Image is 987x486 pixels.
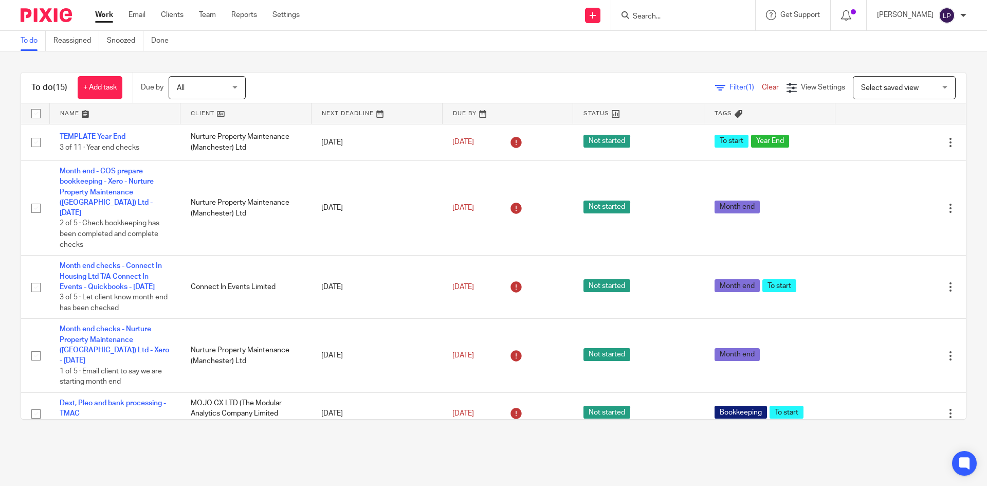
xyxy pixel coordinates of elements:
td: [DATE] [311,319,442,392]
span: All [177,84,185,92]
span: Not started [583,348,630,361]
td: [DATE] [311,160,442,255]
span: Month end [715,201,760,213]
p: Due by [141,82,163,93]
span: [DATE] [452,410,474,417]
img: Pixie [21,8,72,22]
input: Search [632,12,724,22]
span: Filter [729,84,762,91]
span: (15) [53,83,67,92]
span: Not started [583,279,630,292]
td: [DATE] [311,124,442,160]
span: To start [715,135,748,148]
a: Reports [231,10,257,20]
td: Connect In Events Limited [180,256,312,319]
td: [DATE] [311,256,442,319]
a: Team [199,10,216,20]
span: Month end [715,348,760,361]
a: Dext, Pleo and bank processing - TMAC [60,400,166,417]
span: Get Support [780,11,820,19]
a: Snoozed [107,31,143,51]
span: View Settings [801,84,845,91]
span: 3 of 11 · Year end checks [60,144,139,151]
span: Month end [715,279,760,292]
span: [DATE] [452,352,474,359]
span: To start [770,406,803,419]
span: Not started [583,406,630,419]
span: 1 of 5 · Email client to say we are starting month end [60,368,162,386]
span: Year End [751,135,789,148]
span: (1) [746,84,754,91]
td: Nurture Property Maintenance (Manchester) Ltd [180,160,312,255]
span: Not started [583,201,630,213]
a: Clear [762,84,779,91]
span: 3 of 5 · Let client know month end has been checked [60,294,168,312]
span: Bookkeeping [715,406,767,419]
a: Done [151,31,176,51]
a: Clients [161,10,184,20]
a: Month end - COS prepare bookkeeping - Xero - Nurture Property Maintenance ([GEOGRAPHIC_DATA]) Ltd... [60,168,154,217]
a: + Add task [78,76,122,99]
span: [DATE] [452,283,474,291]
span: [DATE] [452,139,474,146]
a: Settings [272,10,300,20]
span: [DATE] [452,204,474,211]
a: Email [129,10,145,20]
a: Reassigned [53,31,99,51]
a: Month end checks - Connect In Housing Ltd T/A Connect In Events - Quickbooks - [DATE] [60,262,162,291]
img: svg%3E [939,7,955,24]
span: 2 of 5 · Check bookkeeping has been completed and complete checks [60,220,159,248]
span: Not started [583,135,630,148]
span: Tags [715,111,732,116]
span: To start [762,279,796,292]
td: Nurture Property Maintenance (Manchester) Ltd [180,319,312,392]
a: To do [21,31,46,51]
h1: To do [31,82,67,93]
a: TEMPLATE Year End [60,133,125,140]
a: Work [95,10,113,20]
td: MOJO CX LTD (The Modular Analytics Company Limited TMAC) [180,392,312,435]
p: [PERSON_NAME] [877,10,934,20]
span: Select saved view [861,84,919,92]
a: Month end checks - Nurture Property Maintenance ([GEOGRAPHIC_DATA]) Ltd - Xero - [DATE] [60,326,169,364]
td: [DATE] [311,392,442,435]
td: Nurture Property Maintenance (Manchester) Ltd [180,124,312,160]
